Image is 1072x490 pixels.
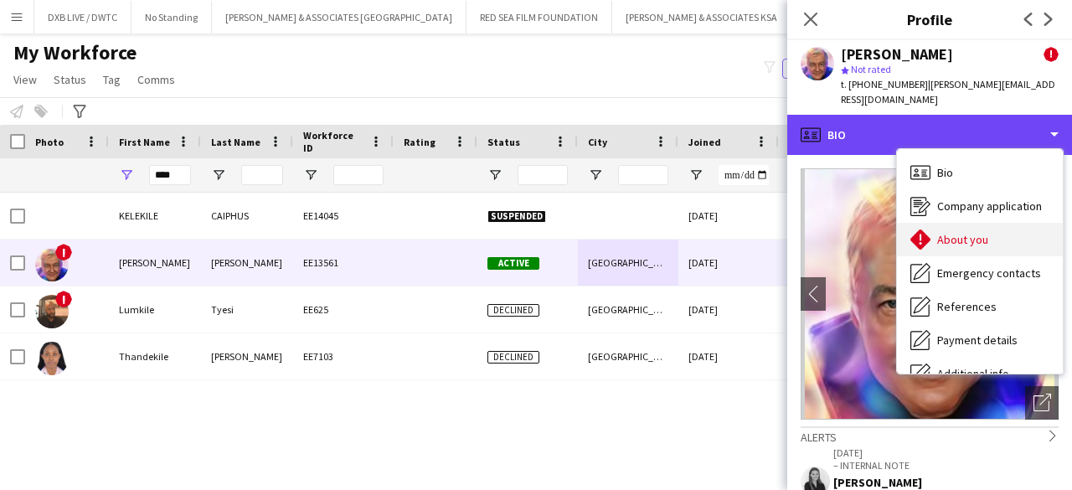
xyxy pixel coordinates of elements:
[47,69,93,90] a: Status
[833,446,1059,459] p: [DATE]
[937,299,997,314] span: References
[688,136,721,148] span: Joined
[109,286,201,333] div: Lumkile
[303,168,318,183] button: Open Filter Menu
[787,8,1072,30] h3: Profile
[1044,47,1059,62] span: !
[897,189,1063,223] div: Company application
[201,240,293,286] div: [PERSON_NAME]
[841,78,928,90] span: t. [PHONE_NUMBER]
[588,136,607,148] span: City
[937,199,1042,214] span: Company application
[333,165,384,185] input: Workforce ID Filter Input
[937,333,1018,348] span: Payment details
[688,168,703,183] button: Open Filter Menu
[201,193,293,239] div: CAIPHUS
[96,69,127,90] a: Tag
[937,266,1041,281] span: Emergency contacts
[578,286,678,333] div: [GEOGRAPHIC_DATA]
[109,240,201,286] div: [PERSON_NAME]
[54,72,86,87] span: Status
[618,165,668,185] input: City Filter Input
[293,333,394,379] div: EE7103
[897,323,1063,357] div: Payment details
[678,240,779,286] div: [DATE]
[13,40,137,65] span: My Workforce
[937,366,1009,381] span: Additional info
[149,165,191,185] input: First Name Filter Input
[1025,386,1059,420] div: Open photos pop-in
[241,165,283,185] input: Last Name Filter Input
[211,136,260,148] span: Last Name
[34,1,131,34] button: DXB LIVE / DWTC
[678,286,779,333] div: [DATE]
[201,286,293,333] div: Tyesi
[293,193,394,239] div: EE14045
[719,165,769,185] input: Joined Filter Input
[801,426,1059,445] div: Alerts
[897,223,1063,256] div: About you
[937,232,988,247] span: About you
[293,240,394,286] div: EE13561
[35,248,69,281] img: Kile Ozier
[487,304,539,317] span: Declined
[841,47,953,62] div: [PERSON_NAME]
[487,351,539,364] span: Declined
[466,1,612,34] button: RED SEA FILM FOUNDATION
[487,136,520,148] span: Status
[293,286,394,333] div: EE625
[897,290,1063,323] div: References
[35,136,64,148] span: Photo
[779,286,879,333] div: 823 days
[897,256,1063,290] div: Emergency contacts
[109,193,201,239] div: KELEKILE
[937,165,953,180] span: Bio
[119,168,134,183] button: Open Filter Menu
[303,129,363,154] span: Workforce ID
[404,136,435,148] span: Rating
[487,168,502,183] button: Open Filter Menu
[35,342,69,375] img: Thandekile Dube
[131,69,182,90] a: Comms
[212,1,466,34] button: [PERSON_NAME] & ASSOCIATES [GEOGRAPHIC_DATA]
[518,165,568,185] input: Status Filter Input
[833,459,1059,472] p: – INTERNAL NOTE
[578,240,678,286] div: [GEOGRAPHIC_DATA]
[137,72,175,87] span: Comms
[588,168,603,183] button: Open Filter Menu
[897,156,1063,189] div: Bio
[612,1,791,34] button: [PERSON_NAME] & ASSOCIATES KSA
[55,244,72,260] span: !
[201,333,293,379] div: [PERSON_NAME]
[70,101,90,121] app-action-btn: Advanced filters
[841,78,1055,106] span: | [PERSON_NAME][EMAIL_ADDRESS][DOMAIN_NAME]
[487,257,539,270] span: Active
[103,72,121,87] span: Tag
[119,136,170,148] span: First Name
[13,72,37,87] span: View
[7,69,44,90] a: View
[211,168,226,183] button: Open Filter Menu
[35,295,69,328] img: Lumkile Tyesi
[678,193,779,239] div: [DATE]
[897,357,1063,390] div: Additional info
[487,210,546,223] span: Suspended
[55,291,72,307] span: !
[787,115,1072,155] div: Bio
[782,59,866,79] button: Everyone5,834
[109,333,201,379] div: Thandekile
[678,333,779,379] div: [DATE]
[833,475,1059,490] div: [PERSON_NAME]
[578,333,678,379] div: [GEOGRAPHIC_DATA]
[131,1,212,34] button: No Standing
[851,63,891,75] span: Not rated
[801,168,1059,420] img: Crew avatar or photo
